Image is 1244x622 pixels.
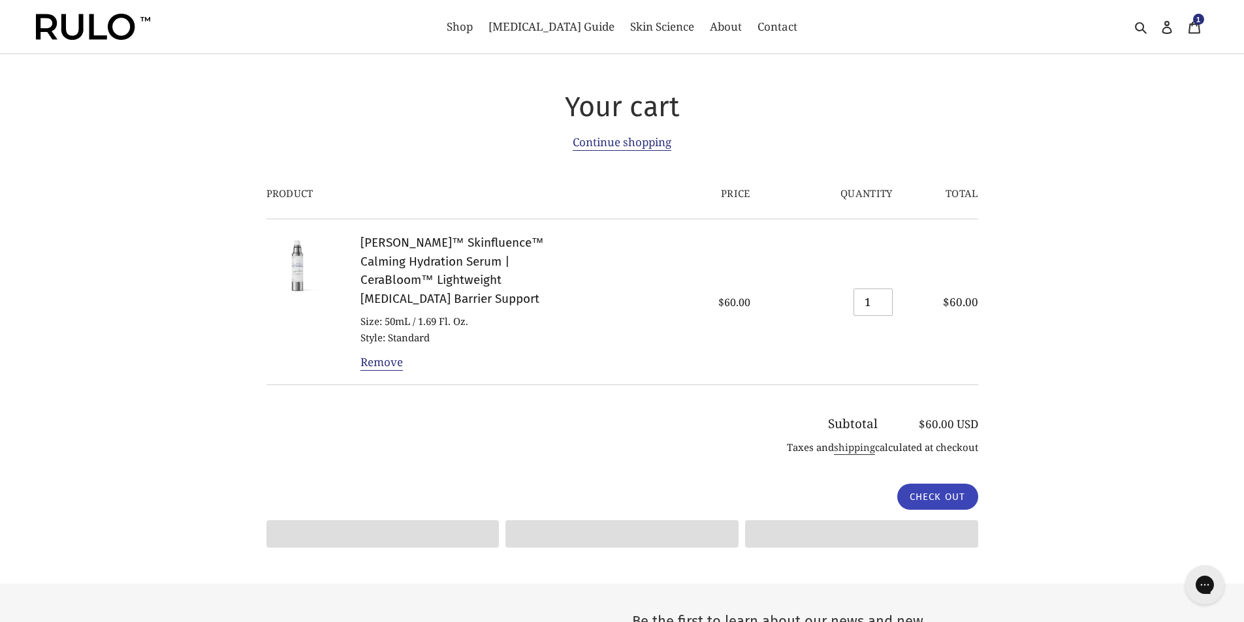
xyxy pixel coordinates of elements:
span: $60.00 USD [880,416,978,433]
span: Shop [447,19,473,35]
span: 1 [1196,16,1201,23]
dd: $60.00 [601,294,750,310]
span: Skin Science [630,19,694,35]
span: $60.00 [943,294,978,309]
span: About [710,19,742,35]
li: Style: Standard [360,330,573,345]
a: Skin Science [624,16,701,37]
a: Remove RULO™ Skinfluence™ Calming Hydration Serum | CeraBloom™ Lightweight Prebiotic Barrier Supp... [360,354,403,371]
a: shipping [834,441,875,455]
th: Total [907,168,978,219]
input: Check out [897,484,978,510]
a: Contact [751,16,804,37]
img: Front of RULO™ Skinfluence™ Calming Hydration Serum bottle – lightweight water-based serum with B... [274,234,321,296]
a: Shop [440,16,479,37]
th: Quantity [765,168,907,219]
a: About [703,16,748,37]
span: Contact [758,19,797,35]
th: Price [586,168,765,219]
li: Size: 50mL / 1.69 Fl. Oz. [360,314,573,329]
th: Product [266,168,587,219]
ul: Product details [360,311,573,345]
img: Rulo™ Skin [36,14,150,40]
span: Subtotal [828,415,878,432]
span: [MEDICAL_DATA] Guide [488,19,614,35]
a: Continue shopping [573,134,671,151]
div: Taxes and calculated at checkout [266,433,978,468]
a: [PERSON_NAME]™ Skinfluence™ Calming Hydration Serum | CeraBloom™ Lightweight [MEDICAL_DATA] Barri... [360,235,544,306]
a: [MEDICAL_DATA] Guide [482,16,621,37]
a: 1 [1181,12,1208,42]
iframe: Gorgias live chat messenger [1179,561,1231,609]
h1: Your cart [266,90,978,124]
